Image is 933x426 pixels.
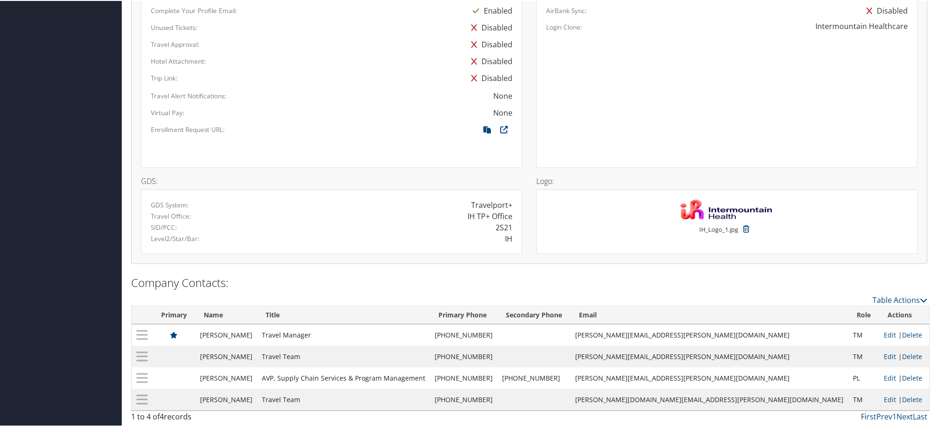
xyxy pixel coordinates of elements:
td: [PERSON_NAME] [195,323,257,345]
label: Travel Office: [151,211,191,220]
div: None [493,106,512,118]
a: Edit [884,351,896,360]
td: [PHONE_NUMBER] [430,367,497,388]
td: [PHONE_NUMBER] [430,323,497,345]
a: Edit [884,394,896,403]
td: | [879,323,929,345]
label: Travel Alert Notifications: [151,90,226,100]
td: [PERSON_NAME][EMAIL_ADDRESS][PERSON_NAME][DOMAIN_NAME] [570,367,848,388]
h4: GDS: [141,176,522,184]
small: IH_Logo_1.jpg [700,224,739,242]
div: None [493,89,512,101]
td: [PERSON_NAME][DOMAIN_NAME][EMAIL_ADDRESS][PERSON_NAME][DOMAIN_NAME] [570,388,848,410]
label: Login Clone: [546,22,582,31]
td: [PHONE_NUMBER] [430,388,497,410]
div: Disabled [862,1,908,18]
label: Level2/Star/Bar: [151,233,200,242]
div: Enabled [468,1,512,18]
a: Delete [902,373,922,382]
label: SID/PCC: [151,222,177,231]
a: Next [896,411,913,421]
td: [PHONE_NUMBER] [497,367,570,388]
td: | [879,388,929,410]
a: Prev [876,411,892,421]
label: Complete Your Profile Email: [151,5,237,15]
td: [PERSON_NAME] [195,367,257,388]
label: Travel Approval: [151,39,200,48]
td: [PERSON_NAME] [195,345,257,367]
div: 2S21 [496,221,512,232]
span: 4 [160,411,164,421]
label: Virtual Pay: [151,107,185,117]
label: Enrollment Request URL: [151,124,225,133]
label: Trip Link: [151,73,178,82]
h4: Logo: [536,176,918,184]
th: Primary [153,305,195,323]
td: Travel Team [257,345,430,367]
td: [PERSON_NAME] [195,388,257,410]
a: First [861,411,876,421]
h2: Company Contacts: [131,274,927,290]
th: Role [848,305,879,323]
td: Travel Manager [257,323,430,345]
td: TM [848,388,879,410]
td: | [879,345,929,367]
a: Delete [902,351,922,360]
th: Primary Phone [430,305,497,323]
td: PL [848,367,879,388]
th: Actions [879,305,929,323]
a: Edit [884,330,896,338]
label: Hotel Attachment: [151,56,206,65]
div: Travelport+ [471,198,512,210]
a: Delete [902,394,922,403]
th: Secondary Phone [497,305,570,323]
td: TM [848,323,879,345]
th: Email [570,305,848,323]
td: | [879,367,929,388]
label: AirBank Sync: [546,5,587,15]
th: Name [195,305,257,323]
div: Disabled [466,52,512,69]
img: IH_Logo_1.jpg [680,198,774,220]
td: TM [848,345,879,367]
label: Unused Tickets: [151,22,197,31]
a: Delete [902,330,922,338]
div: Intermountain Healthcare [815,20,908,31]
td: [PERSON_NAME][EMAIL_ADDRESS][PERSON_NAME][DOMAIN_NAME] [570,345,848,367]
div: Disabled [466,69,512,86]
a: Edit [884,373,896,382]
td: AVP, Supply Chain Services & Program Management [257,367,430,388]
div: 1 to 4 of records [131,410,320,426]
td: Travel Team [257,388,430,410]
a: Table Actions [873,294,927,304]
a: Last [913,411,927,421]
div: IH [505,232,512,243]
div: Disabled [466,35,512,52]
td: [PERSON_NAME][EMAIL_ADDRESS][PERSON_NAME][DOMAIN_NAME] [570,323,848,345]
td: [PHONE_NUMBER] [430,345,497,367]
a: 1 [892,411,896,421]
label: GDS System: [151,199,189,209]
th: Title [257,305,430,323]
div: IH TP+ Office [467,210,512,221]
div: Disabled [466,18,512,35]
